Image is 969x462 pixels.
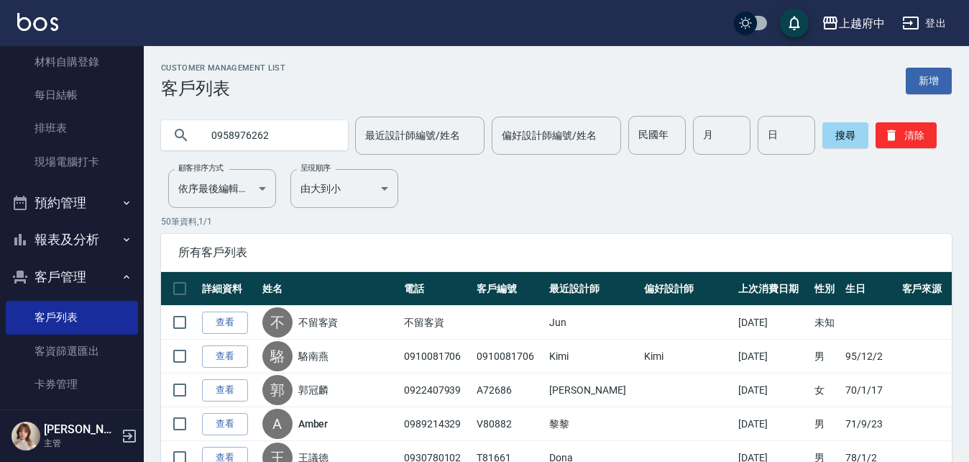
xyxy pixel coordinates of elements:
[6,401,138,434] a: 入金管理
[262,375,293,405] div: 郭
[298,315,339,330] a: 不留客資
[6,301,138,334] a: 客戶列表
[400,407,473,441] td: 0989214329
[201,116,336,155] input: 搜尋關鍵字
[780,9,809,37] button: save
[262,409,293,439] div: A
[842,340,899,373] td: 95/12/2
[298,417,329,431] a: Amber
[6,184,138,222] button: 預約管理
[6,335,138,368] a: 客資篩選匯出
[811,340,842,373] td: 男
[6,45,138,78] a: 材料自購登錄
[735,340,811,373] td: [DATE]
[735,407,811,441] td: [DATE]
[6,112,138,145] a: 排班表
[842,373,899,407] td: 70/1/17
[6,368,138,401] a: 卡券管理
[259,272,400,306] th: 姓名
[899,272,952,306] th: 客戶來源
[640,272,735,306] th: 偏好設計師
[262,341,293,371] div: 駱
[202,312,248,334] a: 查看
[44,437,117,450] p: 主管
[400,373,473,407] td: 0922407939
[906,68,952,94] a: 新增
[178,245,934,260] span: 所有客戶列表
[6,221,138,258] button: 報表及分析
[546,407,640,441] td: 黎黎
[735,306,811,340] td: [DATE]
[6,145,138,178] a: 現場電腦打卡
[178,163,224,173] label: 顧客排序方式
[202,413,248,435] a: 查看
[546,272,640,306] th: 最近設計師
[546,373,640,407] td: [PERSON_NAME]
[735,373,811,407] td: [DATE]
[640,340,735,373] td: Kimi
[298,349,329,363] a: 駱南燕
[546,340,640,373] td: Kimi
[161,78,285,99] h3: 客戶列表
[290,169,398,208] div: 由大到小
[546,306,640,340] td: Jun
[168,169,276,208] div: 依序最後編輯時間
[473,340,546,373] td: 0910081706
[876,122,937,148] button: 清除
[6,258,138,296] button: 客戶管理
[17,13,58,31] img: Logo
[735,272,811,306] th: 上次消費日期
[811,373,842,407] td: 女
[473,373,546,407] td: A72686
[816,9,891,38] button: 上越府中
[473,407,546,441] td: V80882
[161,63,285,73] h2: Customer Management List
[400,306,473,340] td: 不留客資
[298,383,329,397] a: 郭冠麟
[822,122,868,148] button: 搜尋
[400,340,473,373] td: 0910081706
[161,215,952,228] p: 50 筆資料, 1 / 1
[811,272,842,306] th: 性別
[12,422,40,450] img: Person
[400,272,473,306] th: 電話
[198,272,259,306] th: 詳細資料
[6,78,138,112] a: 每日結帳
[842,407,899,441] td: 71/9/23
[811,407,842,441] td: 男
[896,10,952,37] button: 登出
[300,163,331,173] label: 呈現順序
[202,379,248,402] a: 查看
[262,307,293,338] div: 不
[811,306,842,340] td: 未知
[842,272,899,306] th: 生日
[473,272,546,306] th: 客戶編號
[44,422,117,437] h5: [PERSON_NAME]
[839,14,885,32] div: 上越府中
[202,345,248,368] a: 查看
